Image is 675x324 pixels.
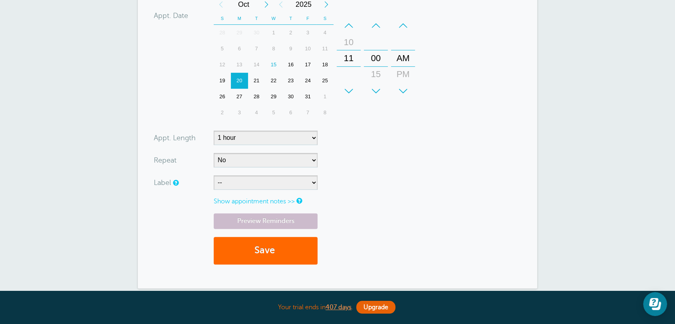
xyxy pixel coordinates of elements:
[316,105,334,121] div: 8
[231,57,248,73] div: 13
[296,198,301,203] a: Notes are for internal use only, and are not visible to your clients.
[265,89,282,105] div: 29
[214,41,231,57] div: Sunday, October 5
[316,89,334,105] div: Saturday, November 1
[265,89,282,105] div: Wednesday, October 29
[248,105,265,121] div: 4
[231,73,248,89] div: Monday, October 20
[282,41,299,57] div: 9
[282,57,299,73] div: 16
[265,25,282,41] div: Wednesday, October 1
[231,41,248,57] div: 6
[248,57,265,73] div: Tuesday, October 14
[282,41,299,57] div: Thursday, October 9
[214,237,318,264] button: Save
[356,301,395,314] a: Upgrade
[231,73,248,89] div: 20
[316,41,334,57] div: 11
[248,73,265,89] div: Tuesday, October 21
[214,198,295,205] a: Show appointment notes >>
[299,105,316,121] div: 7
[214,12,231,25] th: S
[231,89,248,105] div: Monday, October 27
[265,105,282,121] div: Wednesday, November 5
[248,25,265,41] div: Tuesday, September 30
[248,41,265,57] div: Tuesday, October 7
[316,25,334,41] div: Saturday, October 4
[393,66,413,82] div: PM
[214,41,231,57] div: 5
[265,41,282,57] div: Wednesday, October 8
[214,57,231,73] div: 12
[393,50,413,66] div: AM
[299,89,316,105] div: 31
[282,105,299,121] div: Thursday, November 6
[248,105,265,121] div: Tuesday, November 4
[282,105,299,121] div: 6
[265,12,282,25] th: W
[248,25,265,41] div: 30
[265,41,282,57] div: 8
[154,134,196,141] label: Appt. Length
[248,41,265,57] div: 7
[316,57,334,73] div: 18
[214,89,231,105] div: Sunday, October 26
[248,57,265,73] div: 14
[299,57,316,73] div: Friday, October 17
[214,73,231,89] div: 19
[214,89,231,105] div: 26
[316,73,334,89] div: Saturday, October 25
[299,12,316,25] th: F
[214,105,231,121] div: Sunday, November 2
[282,73,299,89] div: 23
[643,292,667,316] iframe: Resource center
[231,25,248,41] div: 29
[248,73,265,89] div: 21
[299,73,316,89] div: 24
[214,25,231,41] div: Sunday, September 28
[299,25,316,41] div: 3
[366,66,385,82] div: 15
[299,41,316,57] div: 10
[282,57,299,73] div: Thursday, October 16
[282,25,299,41] div: Thursday, October 2
[231,12,248,25] th: M
[248,12,265,25] th: T
[316,25,334,41] div: 4
[326,304,351,311] a: 407 days
[316,105,334,121] div: Saturday, November 8
[231,57,248,73] div: Monday, October 13
[231,89,248,105] div: 27
[154,179,171,186] label: Label
[214,73,231,89] div: Sunday, October 19
[265,57,282,73] div: Today, Wednesday, October 15
[282,73,299,89] div: Thursday, October 23
[173,180,178,185] a: You can create custom labels to tag appointments. Labels are for internal use only, and are not v...
[231,41,248,57] div: Monday, October 6
[337,18,361,99] div: Hours
[248,89,265,105] div: Tuesday, October 28
[282,89,299,105] div: 30
[316,89,334,105] div: 1
[282,25,299,41] div: 2
[299,25,316,41] div: Friday, October 3
[265,25,282,41] div: 1
[231,25,248,41] div: Monday, September 29
[231,105,248,121] div: Monday, November 3
[248,89,265,105] div: 28
[138,299,537,316] div: Your trial ends in .
[265,105,282,121] div: 5
[339,34,358,50] div: 10
[316,12,334,25] th: S
[265,73,282,89] div: 22
[282,12,299,25] th: T
[214,105,231,121] div: 2
[282,89,299,105] div: Thursday, October 30
[299,105,316,121] div: Friday, November 7
[299,57,316,73] div: 17
[265,57,282,73] div: 15
[214,213,318,229] a: Preview Reminders
[154,157,177,164] label: Repeat
[316,57,334,73] div: Saturday, October 18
